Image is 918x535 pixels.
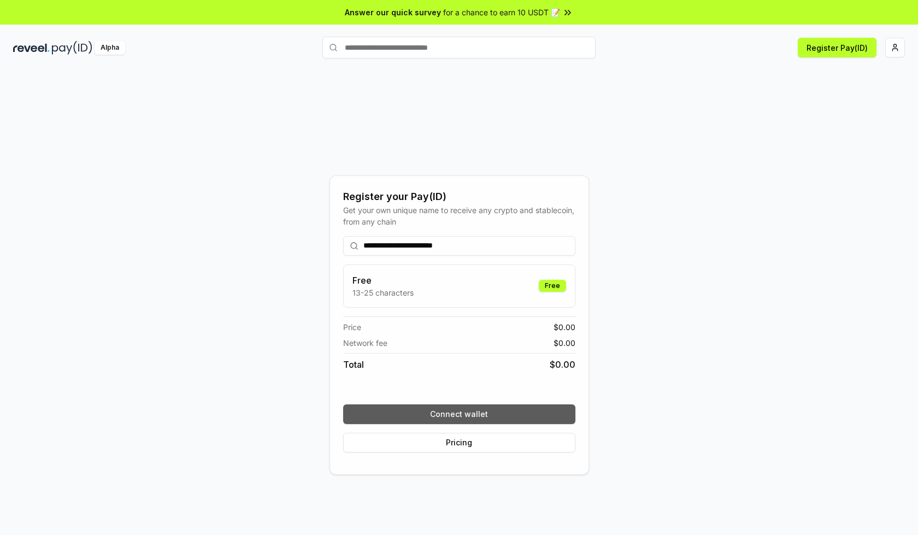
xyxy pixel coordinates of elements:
button: Connect wallet [343,404,575,424]
span: Network fee [343,337,387,349]
h3: Free [352,274,414,287]
img: reveel_dark [13,41,50,55]
button: Register Pay(ID) [798,38,876,57]
span: $ 0.00 [554,337,575,349]
p: 13-25 characters [352,287,414,298]
div: Free [539,280,566,292]
span: Answer our quick survey [345,7,441,18]
img: pay_id [52,41,92,55]
span: Total [343,358,364,371]
span: for a chance to earn 10 USDT 📝 [443,7,560,18]
span: Price [343,321,361,333]
div: Register your Pay(ID) [343,189,575,204]
button: Pricing [343,433,575,452]
div: Alpha [95,41,125,55]
span: $ 0.00 [554,321,575,333]
span: $ 0.00 [550,358,575,371]
div: Get your own unique name to receive any crypto and stablecoin, from any chain [343,204,575,227]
